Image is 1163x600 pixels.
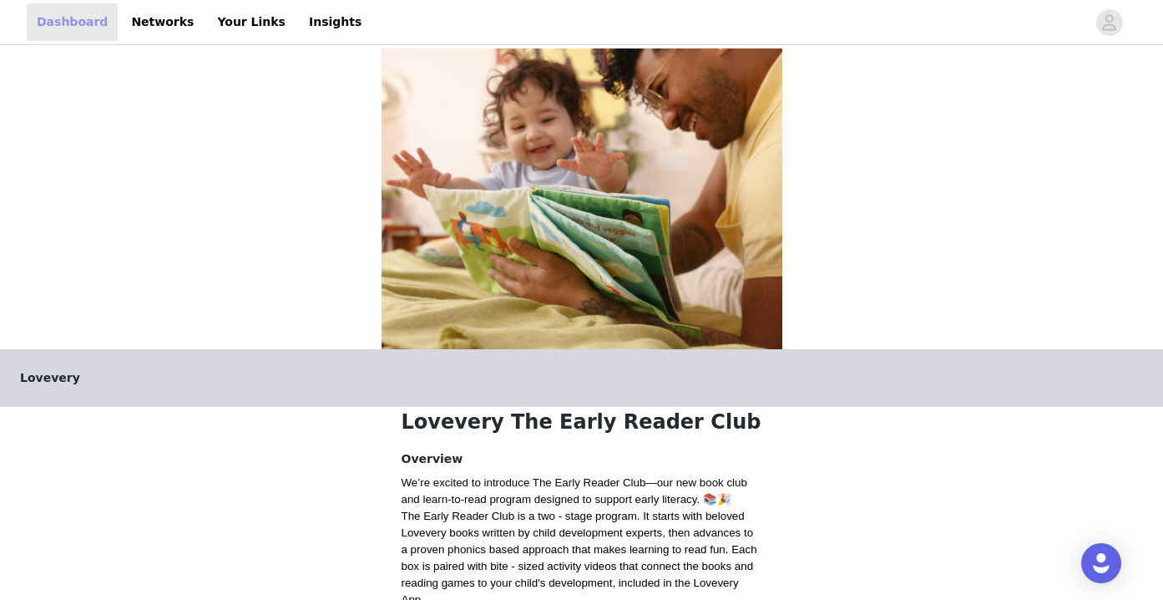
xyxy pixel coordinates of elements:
[1101,9,1117,36] div: avatar
[207,3,296,41] a: Your Links
[20,369,80,387] span: Lovevery
[402,476,747,506] span: We’re excited to introduce The Early Reader Club—our new book club and learn-to-read program desi...
[1081,543,1121,583] div: Open Intercom Messenger
[121,3,204,41] a: Networks
[402,450,762,468] h4: Overview
[27,3,118,41] a: Dashboard
[299,3,372,41] a: Insights
[402,407,762,437] h1: Lovevery The Early Reader Club
[382,48,782,349] img: campaign image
